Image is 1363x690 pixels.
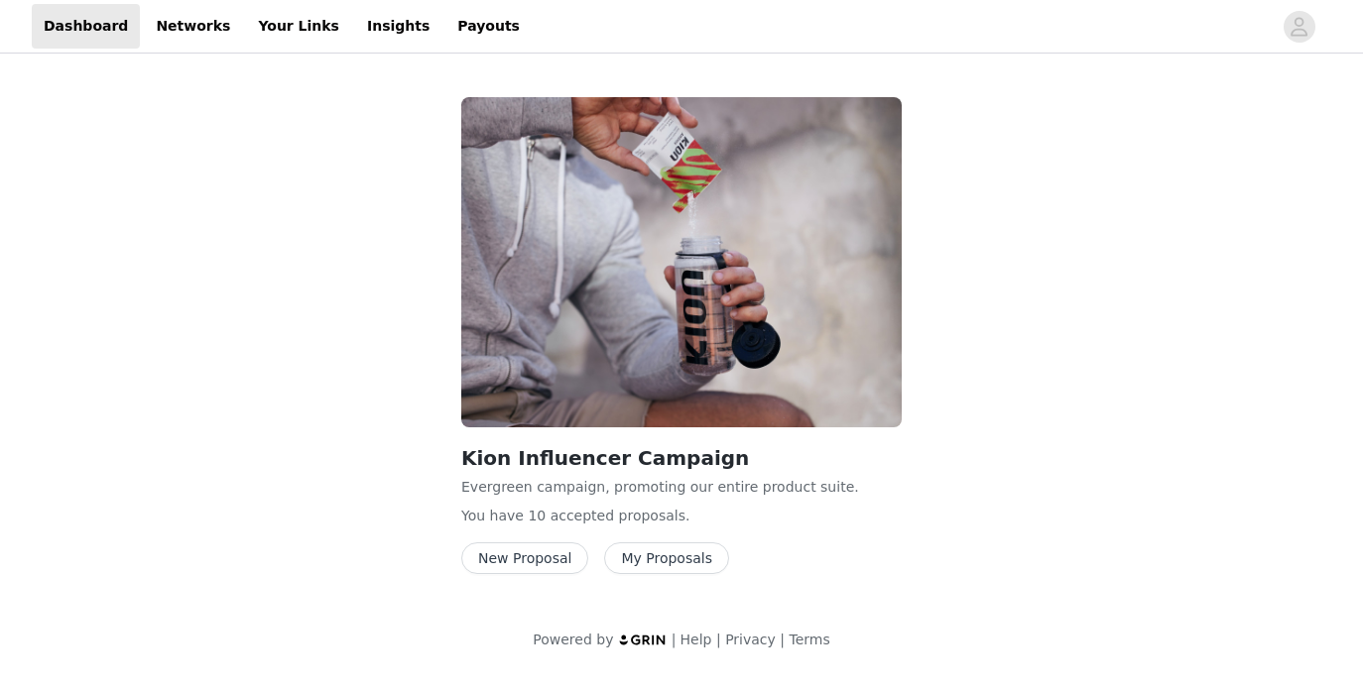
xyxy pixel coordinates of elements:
[246,4,351,49] a: Your Links
[679,508,685,523] span: s
[725,632,776,647] a: Privacy
[461,477,902,498] p: Evergreen campaign, promoting our entire product suite.
[716,632,721,647] span: |
[144,4,242,49] a: Networks
[461,97,902,427] img: Kion
[533,632,613,647] span: Powered by
[780,632,785,647] span: |
[789,632,829,647] a: Terms
[461,506,902,526] p: You have 10 accepted proposal .
[672,632,677,647] span: |
[618,633,668,646] img: logo
[1290,11,1308,43] div: avatar
[32,4,140,49] a: Dashboard
[461,443,902,473] h2: Kion Influencer Campaign
[461,542,588,574] button: New Proposal
[681,632,712,647] a: Help
[355,4,441,49] a: Insights
[604,542,729,574] button: My Proposals
[445,4,532,49] a: Payouts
